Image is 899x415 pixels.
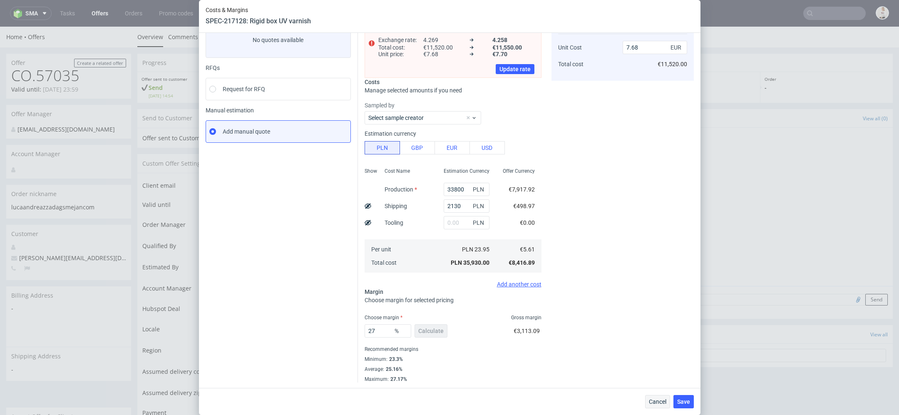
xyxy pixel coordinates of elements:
[6,260,131,278] div: Billing Address
[558,44,582,51] span: Unit Cost
[649,399,666,405] span: Cancel
[142,232,286,253] td: Estimated By
[496,64,534,74] button: Update rate
[6,320,131,339] div: Shipping Address
[137,82,507,101] div: Send to Customer
[142,171,286,190] td: Valid until
[389,376,407,383] div: 27.17%
[673,395,694,408] button: Save
[528,267,538,277] img: regular_mini_magick20250122-104-gosglf.png
[206,22,351,58] label: No quotes available
[142,253,286,275] td: Account Manager
[365,324,411,338] input: 0.00
[308,50,467,55] p: Shipping & Billing Filled
[645,395,670,408] button: Cancel
[870,304,888,311] a: View all
[223,127,270,136] span: Add manual quote
[28,6,45,14] a: Offers
[509,259,535,266] span: €8,416.89
[43,59,78,67] time: [DATE] 23:59
[365,79,380,85] span: Costs
[137,127,507,146] div: Custom Offer Settings
[423,44,465,51] span: €11,520.00
[206,65,351,71] div: RFQs
[378,36,534,44] div: 4.269
[206,17,311,26] header: SPEC-217128: Rigid box UV varnish
[11,41,126,57] h1: CO.57035
[385,219,403,226] label: Tooling
[365,168,377,174] span: Show
[403,132,449,141] a: Preview
[365,141,400,154] button: PLN
[865,267,888,279] button: Send
[492,44,534,51] span: €11,550.00
[384,366,402,373] div: 25.16%
[444,199,489,213] input: 0.00
[444,216,489,229] input: 0.00
[11,99,120,107] div: [EMAIL_ADDRESS][DOMAIN_NAME]
[365,101,541,109] label: Sampled by
[365,288,383,295] span: Margin
[365,130,416,137] label: Estimation currency
[11,176,126,185] p: lucaandreazzadagsmejancom
[365,344,541,354] div: Recommended margins
[142,107,433,117] td: Offer sent to Customer
[385,203,407,209] label: Shipping
[142,358,286,379] td: Assumed delivery zipcode
[444,183,489,196] input: 0.00
[142,379,286,398] td: Payment
[624,83,661,101] a: Attachments (0)
[6,78,131,97] div: Offer Manager
[223,85,265,93] span: Request for RFQ
[451,259,489,266] span: PLN 35,930.00
[438,87,501,96] input: Re-send offer to customer
[471,217,488,229] span: PLN
[475,50,618,55] p: Offer accepted
[658,61,687,67] span: €11,520.00
[142,152,286,171] td: Client email
[371,246,391,253] span: Per unit
[142,294,286,316] td: Locale
[385,168,410,174] span: Cost Name
[677,399,690,405] span: Save
[469,141,505,154] button: USD
[520,246,535,253] span: €5.61
[142,211,286,232] td: Qualified By
[423,51,465,57] span: €7.68
[368,114,424,121] label: Select sample creator
[350,132,395,141] a: View in [GEOGRAPHIC_DATA]
[588,83,619,101] a: Automatic (0)
[11,339,126,347] span: -
[371,259,397,266] span: Total cost
[433,107,502,117] td: YES, [DATE][DATE] 14:54
[206,7,311,13] span: Costs & Margins
[142,316,286,337] td: Region
[206,107,351,114] span: Manual estimation
[288,380,502,392] button: Single payment (default)
[74,32,126,41] a: Create a related offer
[365,281,541,288] div: Add another cost
[378,44,420,51] span: Total cost :
[137,27,893,45] div: Progress
[457,132,503,141] a: Copy link for customers
[393,325,410,337] span: %
[492,51,534,57] span: €7.70
[365,364,541,374] div: Average :
[558,61,584,67] span: Total cost
[11,59,78,67] p: Valid until:
[400,141,435,154] button: GBP
[626,50,756,55] p: Payment
[471,184,488,195] span: PLN
[863,88,888,95] a: View all (0)
[365,297,454,303] span: Choose margin for selected pricing
[528,303,543,312] span: Tasks
[387,356,403,363] div: 23.3%
[149,66,300,72] span: [DATE] 14:54
[6,6,28,14] a: Home
[142,190,286,211] td: Order Manager
[511,314,541,321] span: Gross margin
[6,198,131,216] div: Customer
[626,57,756,65] p: Due
[11,278,126,286] span: -
[513,203,535,209] span: €498.97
